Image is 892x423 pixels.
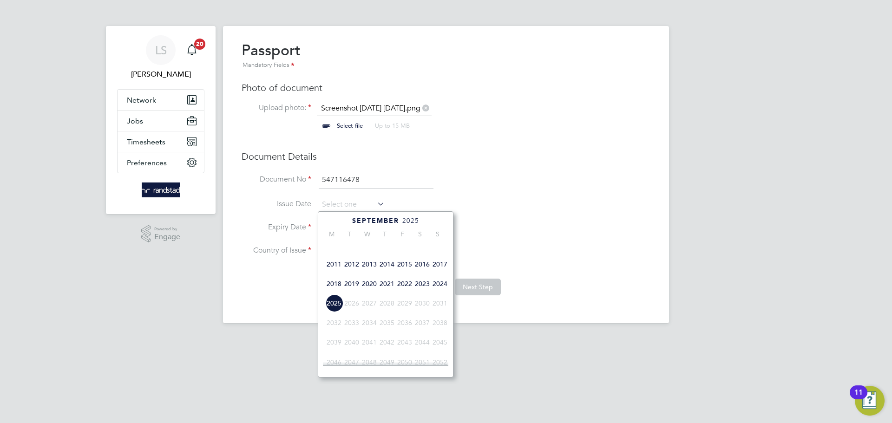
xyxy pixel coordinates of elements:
[361,255,378,273] span: 2013
[378,333,396,351] span: 2042
[413,255,431,273] span: 2016
[127,158,167,167] span: Preferences
[155,44,167,56] span: LS
[194,39,205,50] span: 20
[106,26,216,214] nav: Main navigation
[242,150,650,163] h3: Document Details
[431,275,449,293] span: 2024
[378,353,396,371] span: 2049
[358,230,376,238] span: W
[127,137,165,146] span: Timesheets
[431,314,449,332] span: 2038
[154,233,180,241] span: Engage
[396,353,413,371] span: 2050
[429,230,446,238] span: S
[854,392,863,404] div: 11
[431,294,449,312] span: 2031
[343,333,361,351] span: 2040
[343,275,361,293] span: 2019
[118,90,204,110] button: Network
[431,333,449,351] span: 2045
[378,294,396,312] span: 2028
[242,41,301,71] h2: Passport
[323,230,341,238] span: M
[402,217,419,225] span: 2025
[117,182,204,197] a: Go to home page
[361,333,378,351] span: 2041
[127,117,143,125] span: Jobs
[413,314,431,332] span: 2037
[242,246,311,255] label: Country of Issue
[431,255,449,273] span: 2017
[396,294,413,312] span: 2029
[411,230,429,238] span: S
[343,353,361,371] span: 2047
[127,96,156,104] span: Network
[413,333,431,351] span: 2044
[154,225,180,233] span: Powered by
[117,35,204,80] a: LS[PERSON_NAME]
[118,152,204,173] button: Preferences
[352,217,399,225] span: September
[361,275,378,293] span: 2020
[242,222,311,232] label: Expiry Date
[378,275,396,293] span: 2021
[242,199,311,209] label: Issue Date
[325,255,343,273] span: 2011
[118,131,204,152] button: Timesheets
[394,230,411,238] span: F
[325,353,343,371] span: 2046
[183,35,201,65] a: 20
[396,333,413,351] span: 2043
[378,255,396,273] span: 2014
[325,333,343,351] span: 2039
[396,255,413,273] span: 2015
[376,230,394,238] span: T
[396,275,413,293] span: 2022
[118,111,204,131] button: Jobs
[361,314,378,332] span: 2034
[319,198,385,212] input: Select one
[325,314,343,332] span: 2032
[361,353,378,371] span: 2048
[242,60,301,71] div: Mandatory Fields
[361,294,378,312] span: 2027
[413,353,431,371] span: 2051
[142,182,180,197] img: randstad-logo-retina.png
[117,69,204,80] span: Lewis Saunders
[341,230,358,238] span: T
[141,225,181,243] a: Powered byEngage
[413,294,431,312] span: 2030
[396,314,413,332] span: 2036
[242,175,311,184] label: Document No
[343,314,361,332] span: 2033
[343,294,361,312] span: 2026
[413,275,431,293] span: 2023
[855,386,885,416] button: Open Resource Center, 11 new notifications
[343,255,361,273] span: 2012
[242,82,650,94] h3: Photo of document
[378,314,396,332] span: 2035
[431,353,449,371] span: 2052
[455,279,501,295] button: Next Step
[325,275,343,293] span: 2018
[242,103,311,113] label: Upload photo:
[325,294,343,312] span: 2025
